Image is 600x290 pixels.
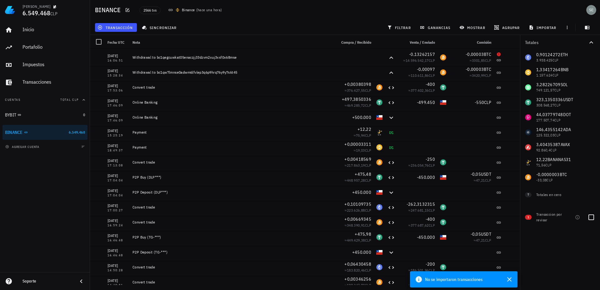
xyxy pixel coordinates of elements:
[527,192,529,197] span: 7
[449,35,494,50] div: Comisión
[365,148,371,153] span: CLP
[440,264,446,270] div: USDT-icon
[429,163,435,168] span: CLP
[476,238,485,243] span: 47,21
[50,11,57,17] span: CLP
[365,223,371,228] span: CLP
[417,66,435,72] span: -0,00097
[417,23,454,32] button: ganancias
[457,23,489,32] button: mostrar
[107,173,127,179] div: [DATE]
[2,92,87,107] button: CuentasTotal CLP
[347,208,365,213] span: 223.626,88
[345,163,371,168] span: ≈
[365,283,371,288] span: CLP
[107,224,127,227] div: 16:59:24
[426,81,435,87] span: -400
[429,208,435,213] span: CLP
[347,223,365,228] span: 348.390,91
[376,159,382,165] div: BTC-icon
[132,280,331,285] div: Convert trade
[2,40,87,55] a: Portafolio
[426,156,435,162] span: -250
[365,238,371,243] span: CLP
[344,216,371,222] span: +0,00669345
[365,268,371,273] span: CLP
[143,7,157,14] span: 2566 txs
[525,40,587,45] div: Totales
[409,52,435,57] span: -0,13262157
[376,264,382,270] div: ETH-icon
[352,115,371,120] span: +500.000
[107,98,127,104] div: [DATE]
[461,25,485,30] span: mostrar
[139,23,181,32] button: sincronizar
[421,25,450,30] span: ganancias
[196,7,222,13] span: ( )
[347,178,365,183] span: 448.957,28
[347,103,365,108] span: 469.285,72
[107,89,127,92] div: 17:53:06
[107,284,127,287] div: 14:48:51
[406,58,429,63] span: 14.596.542,17
[107,40,124,45] span: Fecha UTC
[411,223,429,228] span: 377.687,62
[107,278,127,284] div: [DATE]
[440,204,446,210] div: USDT-icon
[95,5,123,15] h1: BINANCE
[95,23,137,32] button: transacción
[376,234,382,240] div: USDT-icon
[495,25,520,30] span: agrupar
[22,61,85,67] div: Impuestos
[345,208,371,213] span: ≈
[408,268,435,273] span: ≈
[5,130,23,135] div: BINANCE
[352,249,371,255] span: +450.000
[347,88,365,93] span: 376.427,55
[197,7,221,12] span: hace una hora
[440,84,446,91] div: USDT-icon
[376,249,382,255] div: CLP-icon
[586,5,596,15] div: avatar
[376,204,382,210] div: ETH-icon
[355,171,371,177] span: +475,48
[132,190,331,195] div: P2P Deposit (DLP***)
[365,133,371,138] span: CLP
[355,231,371,237] span: +475,98
[347,283,365,288] span: 187.343,79
[107,269,127,272] div: 14:50:28
[132,250,331,255] div: P2P Deposit (TG-***)
[376,219,382,225] div: BTC-icon
[365,103,371,108] span: CLP
[365,163,371,168] span: CLP
[347,268,365,273] span: 183.820,46
[429,58,435,63] span: CLP
[385,23,415,32] button: filtrar
[477,40,491,45] span: Comisión
[176,8,179,12] img: 270.png
[107,83,127,89] div: [DATE]
[2,107,87,122] a: BYBIT 0
[107,254,127,257] div: 16:46:48
[485,238,491,243] span: CLP
[345,103,371,108] span: ≈
[345,88,371,93] span: ≈
[345,223,371,228] span: ≈
[2,125,87,140] a: BINANCE 6.549.468
[411,88,429,93] span: 377.402,36
[407,201,435,207] span: -262,3132315
[107,179,127,182] div: 17:04:04
[132,130,331,135] div: Payment
[107,233,127,239] div: [DATE]
[376,99,382,106] div: USDT-icon
[132,70,331,75] div: Withdrawal to bc1qw7lmnse0adwm6lfvlep3q6p9hrq76y9y7s6t45
[342,96,371,102] span: +497,3850336
[345,178,371,183] span: ≈
[408,208,435,213] span: ≈
[440,159,446,165] div: USDT-icon
[365,208,371,213] span: CLP
[376,174,382,180] div: USDT-icon
[485,73,491,78] span: CLP
[484,66,491,72] span: BTC
[132,160,331,165] div: Convert trade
